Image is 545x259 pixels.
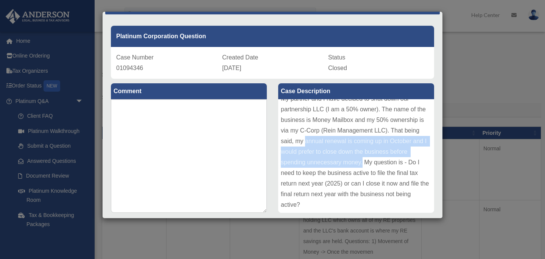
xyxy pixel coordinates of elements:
span: Closed [328,65,347,71]
span: Created Date [222,54,258,61]
span: 01094346 [116,65,143,71]
div: Platinum Corporation Question [111,26,434,47]
label: Comment [111,83,267,99]
span: [DATE] [222,65,241,71]
span: Status [328,54,345,61]
div: My partner and I have decided to shut down our partnership LLC (I am a 50% owner). The name of th... [278,99,434,213]
label: Case Description [278,83,434,99]
span: Case Number [116,54,154,61]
